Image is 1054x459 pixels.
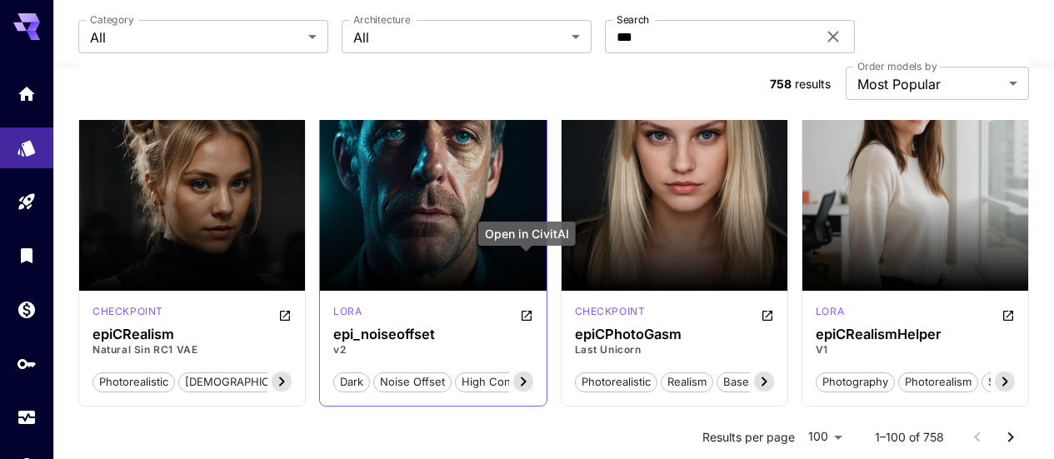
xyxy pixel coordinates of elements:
button: Go to next page [994,421,1027,454]
button: Open in CivitAI [520,304,533,324]
h3: epiCRealismHelper [816,327,1015,342]
p: checkpoint [575,304,646,319]
span: results [795,77,831,91]
div: Playground [17,192,37,212]
h3: epiCPhotoGasm [575,327,774,342]
label: Category [90,12,134,27]
span: All [90,27,302,47]
label: Search [617,12,649,27]
div: Library [17,245,37,266]
div: SD 1.5 [92,304,163,324]
div: Wallet [17,299,37,320]
button: Open in CivitAI [278,304,292,324]
button: Open in CivitAI [1002,304,1015,324]
span: 758 [770,77,792,91]
button: Open in CivitAI [761,304,774,324]
p: Results per page [702,429,795,446]
div: Open in CivitAI [478,222,576,246]
h3: epi_noiseoffset [333,327,532,342]
span: noise offset [374,374,451,391]
p: v2 [333,342,532,357]
span: base model [717,374,791,391]
p: checkpoint [92,304,163,319]
p: Last Unicorn [575,342,774,357]
button: photography [816,371,895,392]
span: photorealistic [576,374,657,391]
p: 1–100 of 758 [875,429,944,446]
button: photorealistic [575,371,657,392]
button: base model [717,371,792,392]
div: SD 1.5 [816,304,844,324]
span: photography [817,374,894,391]
button: skin [982,371,1017,392]
div: Models [17,132,37,153]
span: high contrast [456,374,539,391]
span: dark [334,374,369,391]
div: API Keys [17,353,37,374]
p: lora [333,304,362,319]
div: Usage [17,407,37,428]
button: high contrast [455,371,540,392]
button: realism [661,371,713,392]
div: 100 [802,425,848,449]
span: skin [982,374,1016,391]
span: realism [662,374,712,391]
label: Architecture [353,12,410,27]
button: photorealistic [92,371,175,392]
h3: epiCRealism [92,327,292,342]
button: photorealism [898,371,978,392]
div: SD 1.5 [575,304,646,324]
p: Natural Sin RC1 VAE [92,342,292,357]
span: All [353,27,565,47]
div: SD 1.5 [333,304,362,324]
button: [DEMOGRAPHIC_DATA] [178,371,312,392]
button: dark [333,371,370,392]
label: Order models by [857,59,937,73]
p: V1 [816,342,1015,357]
div: Home [17,83,37,104]
button: noise offset [373,371,452,392]
span: Most Popular [857,74,1002,94]
span: photorealistic [93,374,174,391]
p: lora [816,304,844,319]
span: photorealism [899,374,977,391]
span: [DEMOGRAPHIC_DATA] [179,374,312,391]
